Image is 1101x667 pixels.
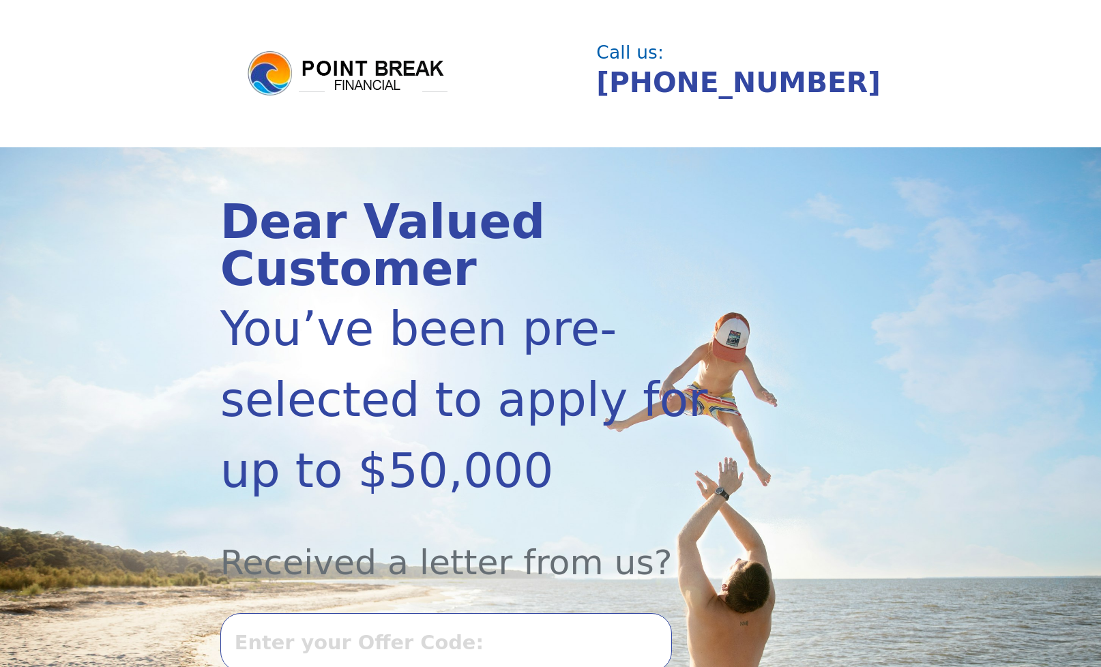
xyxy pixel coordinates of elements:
div: You’ve been pre-selected to apply for up to $50,000 [220,293,782,506]
img: logo.png [246,49,450,98]
div: Call us: [596,44,872,61]
div: Dear Valued Customer [220,198,782,293]
div: Received a letter from us? [220,506,782,589]
a: [PHONE_NUMBER] [596,66,881,99]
